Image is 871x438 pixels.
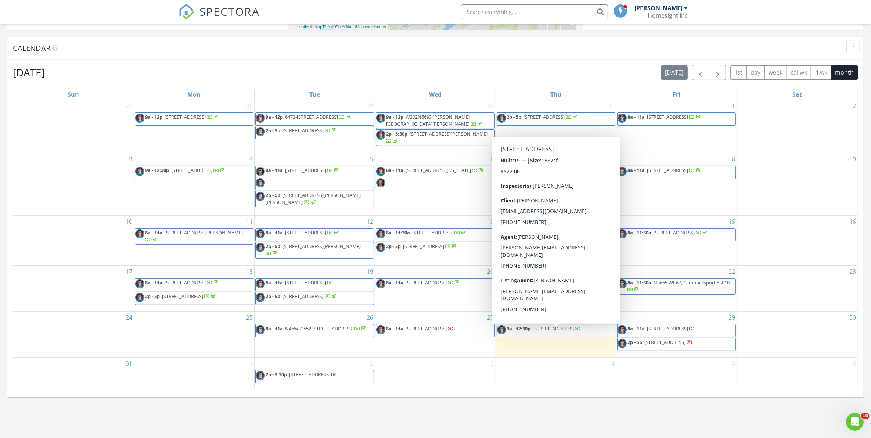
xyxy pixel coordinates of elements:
[200,4,260,19] span: SPECTORA
[616,265,737,311] td: Go to August 22, 2025
[376,166,494,190] a: 8a - 11a [STREET_ADDRESS][US_STATE]
[497,229,506,238] img: new_circles1.jpg
[256,293,265,302] img: new_circles1.jpg
[406,325,447,332] span: [STREET_ADDRESS]
[627,325,695,332] a: 8a - 11a [STREET_ADDRESS]
[145,279,220,286] a: 8a - 11a [STREET_ADDRESS]
[266,279,333,286] a: 8a - 11a [STREET_ADDRESS]
[412,229,453,236] span: [STREET_ADDRESS]
[134,216,254,265] td: Go to August 11, 2025
[496,216,616,265] td: Go to August 14, 2025
[255,370,374,383] a: 2p - 5:30p [STREET_ADDRESS]
[727,266,737,277] a: Go to August 22, 2025
[266,229,340,236] a: 8a - 11a [STREET_ADDRESS]
[644,339,685,345] span: [STREET_ADDRESS]
[135,228,253,245] a: 8a - 11a [STREET_ADDRESS][PERSON_NAME]
[13,216,134,265] td: Go to August 10, 2025
[179,4,195,20] img: The Best Home Inspection Software - Spectora
[245,100,254,112] a: Go to July 28, 2025
[654,279,730,286] span: N3665 WI-67, Campbellsport 53010
[145,293,217,299] a: 2p - 5p [STREET_ADDRESS]
[266,325,367,332] a: 8a - 11a N45W32552 [STREET_ADDRESS]
[607,216,616,227] a: Go to August 14, 2025
[165,279,206,286] span: [STREET_ADDRESS]
[266,229,283,236] span: 8a - 11a
[256,371,265,380] img: new_circles1.jpg
[13,100,134,153] td: Go to July 27, 2025
[386,114,483,127] a: 9a - 12p W302N6693 [PERSON_NAME][GEOGRAPHIC_DATA][PERSON_NAME]
[496,100,616,153] td: Go to July 31, 2025
[496,153,616,216] td: Go to August 7, 2025
[376,167,385,176] img: new_circles1.jpg
[617,278,736,295] a: 8a - 11:30a N3665 WI-67, Campbellsport 53010
[282,127,324,134] span: [STREET_ADDRESS]
[256,279,265,288] img: new_circles1.jpg
[386,243,401,249] span: 2p - 5p
[266,279,283,286] span: 8a - 11a
[13,311,134,357] td: Go to August 24, 2025
[165,114,206,120] span: [STREET_ADDRESS]
[791,89,803,100] a: Saturday
[376,114,385,123] img: new_circles1.jpg
[489,358,496,369] a: Go to September 3, 2025
[255,357,375,387] td: Go to September 2, 2025
[375,311,496,357] td: Go to August 27, 2025
[848,312,857,323] a: Go to August 30, 2025
[375,153,496,216] td: Go to August 6, 2025
[285,114,338,120] span: 6473-[STREET_ADDRESS]
[285,167,326,173] span: [STREET_ADDRESS]
[266,243,280,249] span: 2p - 5p
[134,311,254,357] td: Go to August 25, 2025
[616,100,737,153] td: Go to August 1, 2025
[386,114,403,120] span: 9a - 12p
[616,311,737,357] td: Go to August 29, 2025
[497,167,506,176] img: new_circles1.jpg
[255,153,375,216] td: Go to August 5, 2025
[135,293,144,302] img: new_circles1.jpg
[618,229,627,238] img: new_circles1.jpg
[607,312,616,323] a: Go to August 28, 2025
[610,358,616,369] a: Go to September 4, 2025
[549,89,563,100] a: Thursday
[497,324,615,337] a: 9a - 12:30p [STREET_ADDRESS]
[627,229,651,236] span: 8a - 11:30a
[627,279,730,293] a: 8a - 11:30a N3665 WI-67, Campbellsport 53010
[145,293,160,299] span: 2p - 5p
[248,358,254,369] a: Go to September 1, 2025
[507,325,531,332] span: 9a - 12:30p
[255,166,374,190] a: 8a - 11a [STREET_ADDRESS]
[386,167,485,173] a: 8a - 11a [STREET_ADDRESS][US_STATE]
[526,229,568,236] span: [STREET_ADDRESS]
[618,339,627,348] img: new_circles1.jpg
[135,229,144,238] img: new_circles1.jpg
[496,311,616,357] td: Go to August 28, 2025
[66,89,80,100] a: Sunday
[145,167,226,173] a: 9a - 12:30p [STREET_ADDRESS]
[647,114,688,120] span: [STREET_ADDRESS]
[266,243,361,256] a: 2p - 5p [STREET_ADDRESS][PERSON_NAME]
[331,25,386,29] a: © OpenStreetMap contributors
[647,167,688,173] span: [STREET_ADDRESS]
[627,114,645,120] span: 8a - 11a
[256,229,265,238] img: new_circles1.jpg
[386,325,454,332] a: 8a - 11a [STREET_ADDRESS]
[386,167,403,173] span: 8a - 11a
[266,127,280,134] span: 2p - 5p
[245,266,254,277] a: Go to August 18, 2025
[386,243,458,249] a: 2p - 5p [STREET_ADDRESS]
[617,112,736,126] a: 8a - 11a [STREET_ADDRESS]
[486,100,496,112] a: Go to July 30, 2025
[145,229,162,236] span: 8a - 11a
[145,229,243,243] a: 8a - 11a [STREET_ADDRESS][PERSON_NAME]
[266,293,280,299] span: 2p - 5p
[266,293,338,299] a: 2p - 5p [STREET_ADDRESS]
[764,65,787,80] button: week
[496,357,616,387] td: Go to September 4, 2025
[376,130,385,140] img: new_circles1.jpg
[497,325,506,334] img: new_circles1.jpg
[737,357,857,387] td: Go to September 6, 2025
[406,279,447,286] span: [STREET_ADDRESS]
[507,229,524,236] span: 8a - 11a
[616,357,737,387] td: Go to September 5, 2025
[375,100,496,153] td: Go to July 30, 2025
